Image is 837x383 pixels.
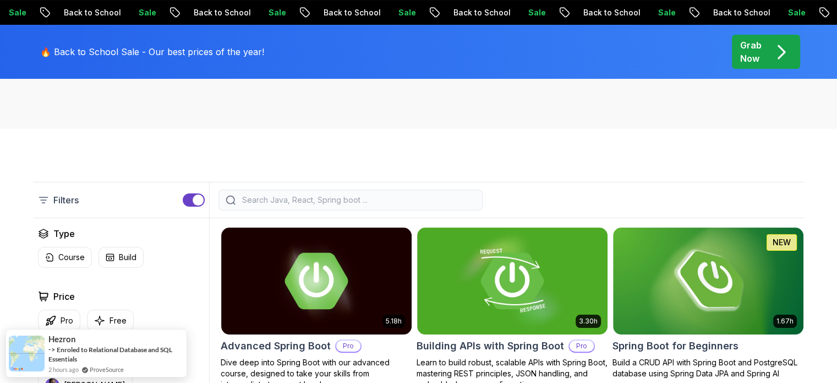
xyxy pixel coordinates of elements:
[386,317,402,326] p: 5.18h
[303,7,378,18] p: Back to School
[43,7,118,18] p: Back to School
[48,345,56,354] span: ->
[110,315,127,326] p: Free
[40,45,264,58] p: 🔥 Back to School Sale - Our best prices of the year!
[562,7,637,18] p: Back to School
[118,7,153,18] p: Sale
[38,310,80,331] button: Pro
[507,7,543,18] p: Sale
[173,7,248,18] p: Back to School
[48,346,172,363] a: Enroled to Relational Database and SQL Essentials
[570,341,594,352] p: Pro
[99,247,144,268] button: Build
[240,195,475,206] input: Search Java, React, Spring boot ...
[38,247,92,268] button: Course
[221,228,412,335] img: Advanced Spring Boot card
[740,39,762,65] p: Grab Now
[417,338,564,354] h2: Building APIs with Spring Boot
[776,317,794,326] p: 1.67h
[767,7,802,18] p: Sale
[773,237,791,248] p: NEW
[53,227,75,240] h2: Type
[90,365,124,374] a: ProveSource
[433,7,507,18] p: Back to School
[119,252,136,263] p: Build
[61,315,73,326] p: Pro
[53,290,75,303] h2: Price
[613,228,803,335] img: Spring Boot for Beginners card
[9,336,45,371] img: provesource social proof notification image
[58,252,85,263] p: Course
[48,335,76,344] span: Hezron
[637,7,672,18] p: Sale
[579,317,598,326] p: 3.30h
[48,365,79,374] span: 2 hours ago
[378,7,413,18] p: Sale
[248,7,283,18] p: Sale
[87,310,134,331] button: Free
[53,193,79,207] p: Filters
[612,357,804,379] p: Build a CRUD API with Spring Boot and PostgreSQL database using Spring Data JPA and Spring AI
[417,228,608,335] img: Building APIs with Spring Boot card
[692,7,767,18] p: Back to School
[221,338,331,354] h2: Advanced Spring Boot
[336,341,360,352] p: Pro
[612,338,738,354] h2: Spring Boot for Beginners
[612,227,804,379] a: Spring Boot for Beginners card1.67hNEWSpring Boot for BeginnersBuild a CRUD API with Spring Boot ...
